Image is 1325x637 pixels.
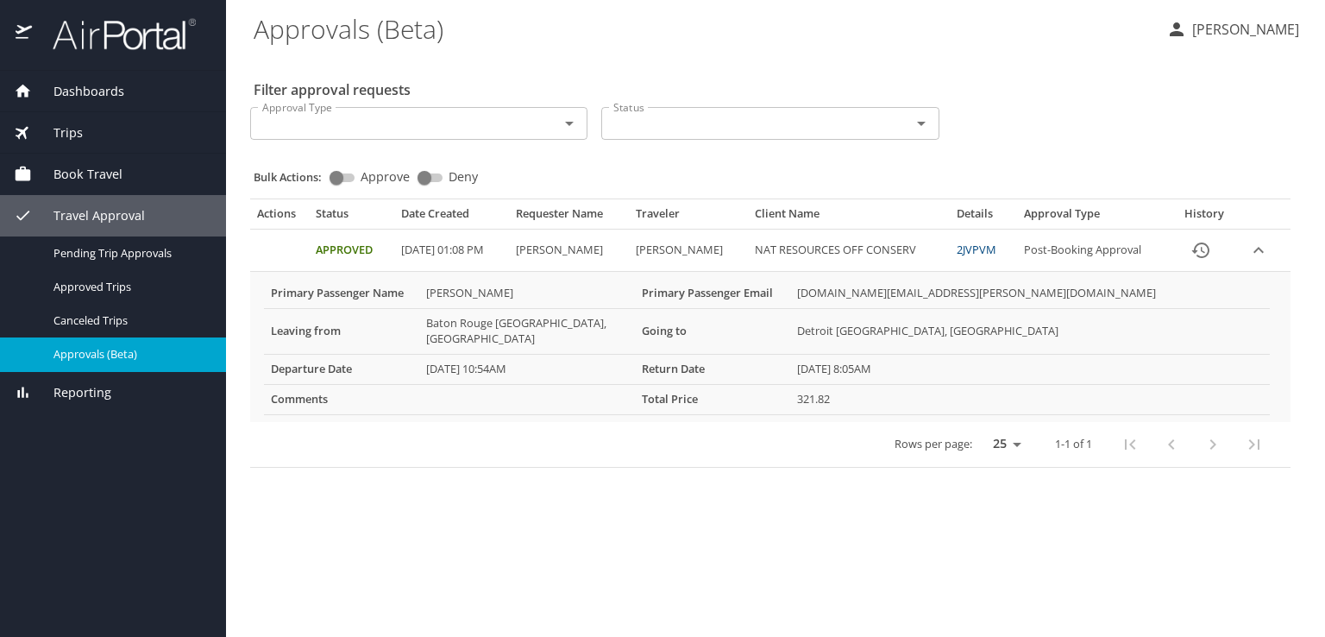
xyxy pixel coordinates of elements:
[32,206,145,225] span: Travel Approval
[1055,438,1092,450] p: 1-1 of 1
[32,165,122,184] span: Book Travel
[34,17,196,51] img: airportal-logo.png
[53,312,205,329] span: Canceled Trips
[1017,206,1170,229] th: Approval Type
[449,171,478,183] span: Deny
[254,76,411,104] h2: Filter approval requests
[254,169,336,185] p: Bulk Actions:
[635,354,790,384] th: Return Date
[309,206,395,229] th: Status
[16,17,34,51] img: icon-airportal.png
[250,206,1290,467] table: Approval table
[635,308,790,354] th: Going to
[32,123,83,142] span: Trips
[635,384,790,414] th: Total Price
[895,438,972,450] p: Rows per page:
[950,206,1017,229] th: Details
[361,171,410,183] span: Approve
[264,354,419,384] th: Departure Date
[1246,237,1272,263] button: expand row
[394,206,509,229] th: Date Created
[790,354,1270,384] td: [DATE] 8:05AM
[957,242,996,257] a: 2JVPVM
[394,230,509,272] td: [DATE] 01:08 PM
[979,431,1027,457] select: rows per page
[748,230,950,272] td: NAT RESOURCES OFF CONSERV
[53,346,205,363] span: Approvals (Beta)
[557,111,581,136] button: Open
[748,206,950,229] th: Client Name
[250,206,309,229] th: Actions
[254,2,1152,55] h1: Approvals (Beta)
[1017,230,1170,272] td: Post-Booking Approval
[32,383,111,402] span: Reporting
[53,279,205,295] span: Approved Trips
[509,230,629,272] td: [PERSON_NAME]
[419,354,635,384] td: [DATE] 10:54AM
[264,308,419,354] th: Leaving from
[629,206,749,229] th: Traveler
[32,82,124,101] span: Dashboards
[509,206,629,229] th: Requester Name
[419,279,635,308] td: [PERSON_NAME]
[53,245,205,262] span: Pending Trip Approvals
[264,384,419,414] th: Comments
[790,384,1270,414] td: 321.82
[1180,230,1221,271] button: History
[264,279,419,308] th: Primary Passenger Name
[790,279,1270,308] td: [DOMAIN_NAME][EMAIL_ADDRESS][PERSON_NAME][DOMAIN_NAME]
[264,279,1270,415] table: More info for approvals
[1159,14,1306,45] button: [PERSON_NAME]
[635,279,790,308] th: Primary Passenger Email
[1187,19,1299,40] p: [PERSON_NAME]
[629,230,749,272] td: [PERSON_NAME]
[419,308,635,354] td: Baton Rouge [GEOGRAPHIC_DATA], [GEOGRAPHIC_DATA]
[909,111,933,136] button: Open
[1170,206,1239,229] th: History
[790,308,1270,354] td: Detroit [GEOGRAPHIC_DATA], [GEOGRAPHIC_DATA]
[309,230,395,272] td: Approved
